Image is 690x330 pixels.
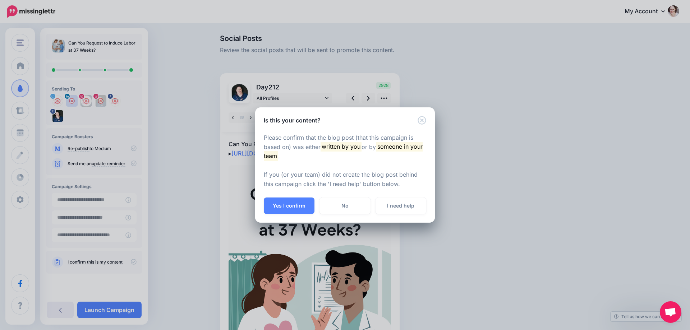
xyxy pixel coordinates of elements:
button: Close [418,116,426,125]
p: Please confirm that the blog post (that this campaign is based on) was either or by . If you (or ... [264,133,426,189]
mark: written by you [321,142,362,151]
button: Yes I confirm [264,197,314,214]
a: I need help [376,197,426,214]
a: No [319,197,370,214]
h5: Is this your content? [264,116,321,125]
mark: someone in your team [264,142,423,161]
